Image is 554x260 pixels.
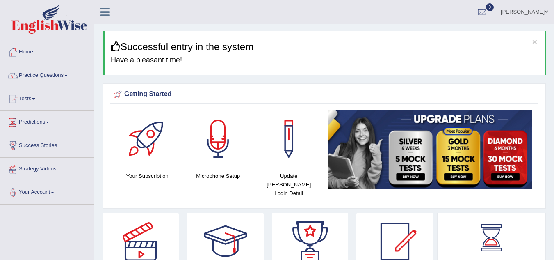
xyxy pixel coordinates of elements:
[187,172,250,180] h4: Microphone Setup
[328,110,533,189] img: small5.jpg
[111,41,539,52] h3: Successful entry in the system
[111,56,539,64] h4: Have a pleasant time!
[0,64,94,85] a: Practice Questions
[532,37,537,46] button: ×
[0,158,94,178] a: Strategy Videos
[486,3,494,11] span: 0
[258,172,320,198] h4: Update [PERSON_NAME] Login Detail
[112,88,536,101] div: Getting Started
[0,87,94,108] a: Tests
[0,41,94,61] a: Home
[0,111,94,131] a: Predictions
[0,181,94,202] a: Your Account
[0,134,94,155] a: Success Stories
[116,172,179,180] h4: Your Subscription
